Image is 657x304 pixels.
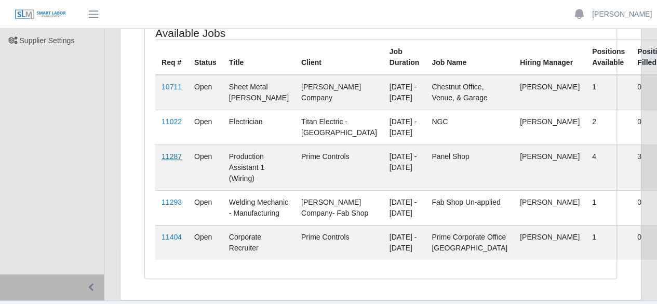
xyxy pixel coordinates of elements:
th: Job Duration [383,39,426,75]
td: 4 [586,144,631,190]
td: 1 [586,225,631,260]
td: 2 [586,110,631,144]
td: Fab Shop Un-applied [425,190,514,225]
td: [DATE] - [DATE] [383,190,426,225]
td: Open [188,144,223,190]
td: Production Assistant 1 (Wiring) [223,144,295,190]
td: Open [188,225,223,260]
th: Req # [155,39,188,75]
td: [DATE] - [DATE] [383,144,426,190]
th: Client [295,39,383,75]
td: NGC [425,110,514,144]
td: [PERSON_NAME] Company [295,75,383,110]
img: SLM Logo [15,9,66,20]
td: Prime Controls [295,144,383,190]
td: Prime Controls [295,225,383,260]
td: [PERSON_NAME] [514,225,586,260]
td: Open [188,110,223,144]
td: 1 [586,75,631,110]
th: Positions Available [586,39,631,75]
td: [PERSON_NAME] [514,190,586,225]
td: [DATE] - [DATE] [383,110,426,144]
td: Electrician [223,110,295,144]
th: Hiring Manager [514,39,586,75]
td: [PERSON_NAME] [514,144,586,190]
th: Title [223,39,295,75]
a: 11022 [162,117,182,126]
td: 1 [586,190,631,225]
td: [PERSON_NAME] [514,75,586,110]
a: [PERSON_NAME] [592,9,652,20]
th: Status [188,39,223,75]
a: 11293 [162,198,182,206]
th: Job Name [425,39,514,75]
a: 11404 [162,233,182,241]
h4: Available Jobs [155,27,334,39]
td: Panel Shop [425,144,514,190]
td: Welding Mechanic - Manufacturing [223,190,295,225]
td: Chestnut Office, Venue, & Garage [425,75,514,110]
td: [DATE] - [DATE] [383,75,426,110]
td: [PERSON_NAME] [514,110,586,144]
td: Sheet Metal [PERSON_NAME] [223,75,295,110]
td: Titan Electric - [GEOGRAPHIC_DATA] [295,110,383,144]
td: Prime Corporate Office [GEOGRAPHIC_DATA] [425,225,514,260]
td: [DATE] - [DATE] [383,225,426,260]
span: Supplier Settings [20,36,75,45]
a: 11287 [162,152,182,161]
td: [PERSON_NAME] Company- Fab Shop [295,190,383,225]
a: 10711 [162,83,182,91]
td: Corporate Recruiter [223,225,295,260]
td: Open [188,75,223,110]
td: Open [188,190,223,225]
